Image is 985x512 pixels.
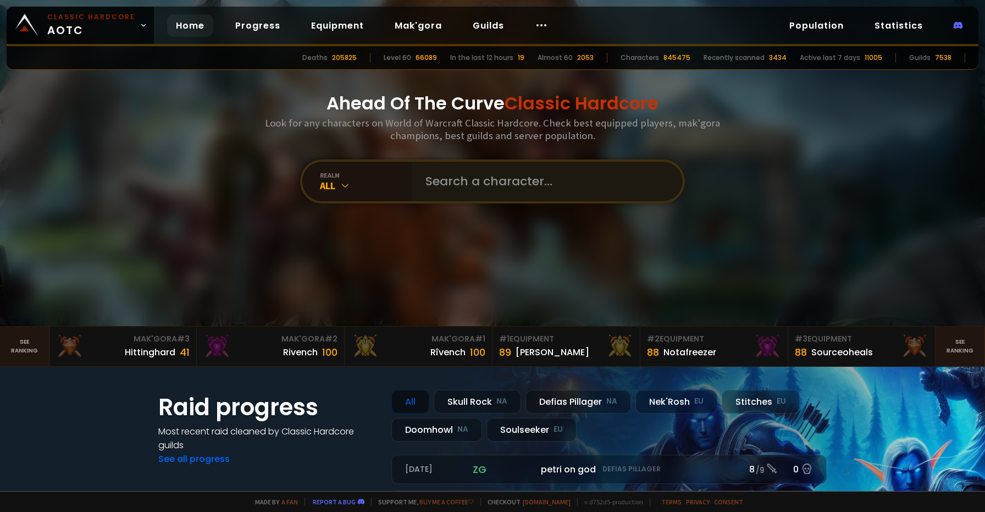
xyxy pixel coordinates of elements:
[635,390,717,414] div: Nek'Rosh
[606,396,617,407] small: NA
[434,390,521,414] div: Skull Rock
[795,345,807,360] div: 88
[7,7,154,44] a: Classic HardcoreAOTC
[47,12,135,38] span: AOTC
[302,53,328,63] div: Deaths
[811,345,873,359] div: Sourceoheals
[909,53,931,63] div: Guilds
[391,455,827,484] a: [DATE]zgpetri on godDefias Pillager8 /90
[499,345,511,360] div: 89
[302,14,373,37] a: Equipment
[322,345,337,360] div: 100
[714,498,743,506] a: Consent
[486,418,577,442] div: Soulseeker
[554,424,563,435] small: EU
[865,53,882,63] div: 11005
[464,14,513,37] a: Guilds
[525,390,631,414] div: Defias Pillager
[158,425,378,452] h4: Most recent raid cleaned by Classic Hardcore guilds
[125,345,175,359] div: Hittinghard
[430,345,466,359] div: Rîvench
[345,327,492,366] a: Mak'Gora#1Rîvench100
[281,498,298,506] a: a fan
[694,396,704,407] small: EU
[518,53,524,63] div: 19
[47,12,135,22] small: Classic Hardcore
[419,498,474,506] a: Buy me a coffee
[800,53,860,63] div: Active last 7 days
[663,345,716,359] div: Notafreezer
[371,498,474,506] span: Support me,
[384,53,411,63] div: Level 60
[261,117,724,142] h3: Look for any characters on World of Warcraft Classic Hardcore. Check best equipped players, mak'g...
[416,53,437,63] div: 66089
[56,333,190,345] div: Mak'Gora
[663,53,690,63] div: 845475
[795,333,807,344] span: # 3
[788,327,936,366] a: #3Equipment88Sourceoheals
[248,498,298,506] span: Made by
[640,327,788,366] a: #2Equipment88Notafreezer
[499,333,633,345] div: Equipment
[781,14,853,37] a: Population
[935,53,951,63] div: 7538
[492,327,640,366] a: #1Equipment89[PERSON_NAME]
[647,333,660,344] span: # 2
[177,333,190,344] span: # 3
[167,14,213,37] a: Home
[516,345,589,359] div: [PERSON_NAME]
[332,53,357,63] div: 205825
[496,396,507,407] small: NA
[320,179,412,192] div: All
[391,390,429,414] div: All
[661,498,682,506] a: Terms
[49,327,197,366] a: Mak'Gora#3Hittinghard41
[505,91,658,115] span: Classic Hardcore
[158,390,378,425] h1: Raid progress
[203,333,337,345] div: Mak'Gora
[499,333,510,344] span: # 1
[777,396,786,407] small: EU
[647,333,781,345] div: Equipment
[538,53,573,63] div: Almost 60
[647,345,659,360] div: 88
[313,498,356,506] a: Report a bug
[450,53,513,63] div: In the last 12 hours
[470,345,485,360] div: 100
[866,14,932,37] a: Statistics
[704,53,765,63] div: Recently scanned
[621,53,659,63] div: Characters
[158,453,230,465] a: See all progress
[686,498,710,506] a: Privacy
[722,390,800,414] div: Stitches
[180,345,190,360] div: 41
[283,345,318,359] div: Rivench
[577,498,643,506] span: v. d752d5 - production
[480,498,571,506] span: Checkout
[795,333,929,345] div: Equipment
[523,498,571,506] a: [DOMAIN_NAME]
[197,327,345,366] a: Mak'Gora#2Rivench100
[419,162,669,201] input: Search a character...
[386,14,451,37] a: Mak'gora
[769,53,787,63] div: 3434
[936,327,985,366] a: Seeranking
[351,333,485,345] div: Mak'Gora
[226,14,289,37] a: Progress
[457,424,468,435] small: NA
[327,90,658,117] h1: Ahead Of The Curve
[320,171,412,179] div: realm
[325,333,337,344] span: # 2
[577,53,594,63] div: 2053
[391,418,482,442] div: Doomhowl
[475,333,485,344] span: # 1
